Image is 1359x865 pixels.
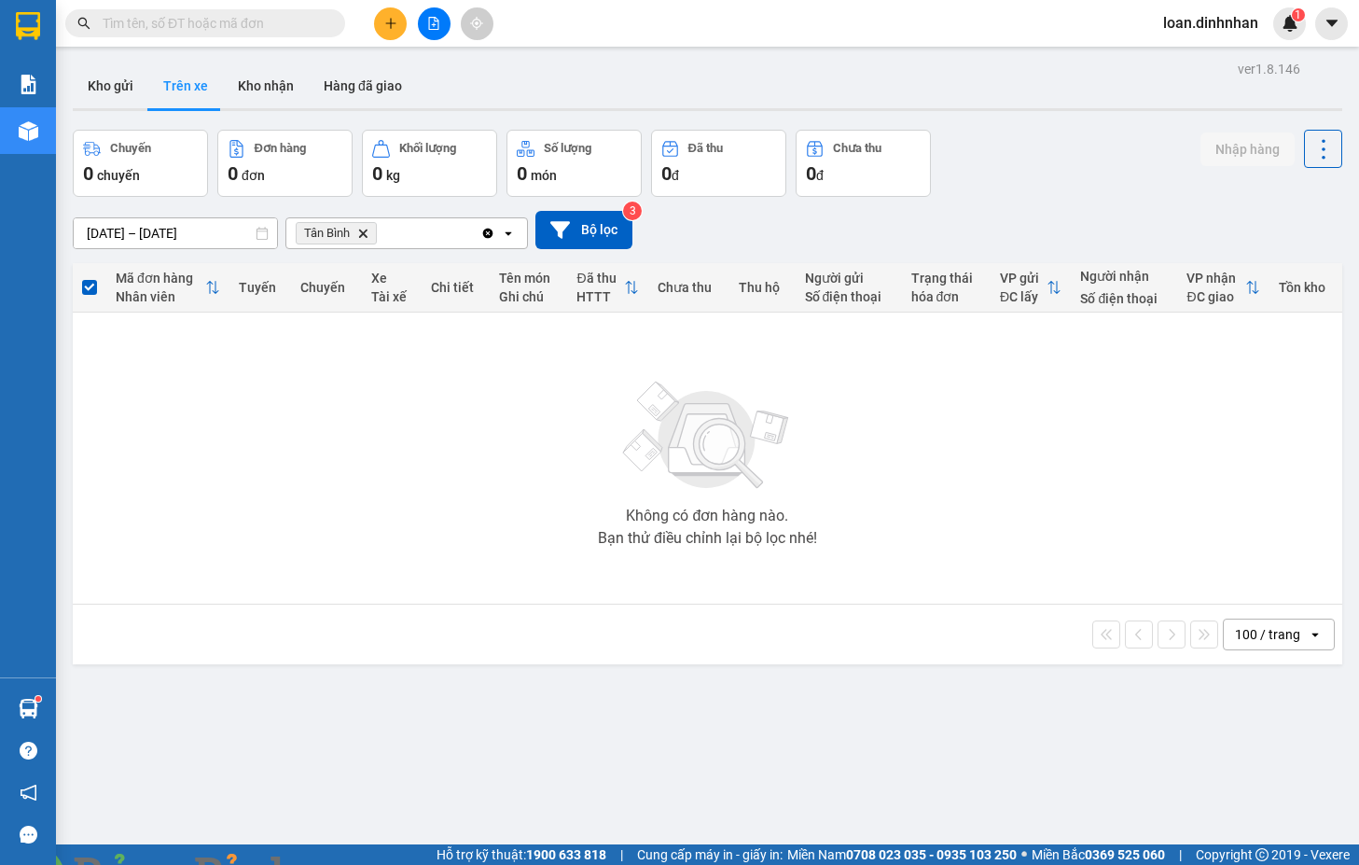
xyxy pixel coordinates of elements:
[242,168,265,183] span: đơn
[384,17,397,30] span: plus
[1238,59,1300,79] div: ver 1.8.146
[103,13,323,34] input: Tìm tên, số ĐT hoặc mã đơn
[1200,133,1295,166] button: Nhập hàng
[228,162,238,185] span: 0
[371,289,412,304] div: Tài xế
[357,228,368,239] svg: Delete
[651,130,786,197] button: Đã thu0đ
[431,280,480,295] div: Chi tiết
[223,63,309,108] button: Kho nhận
[470,17,483,30] span: aim
[374,7,407,40] button: plus
[73,63,148,108] button: Kho gửi
[19,75,38,94] img: solution-icon
[110,142,151,155] div: Chuyến
[626,509,788,523] div: Không có đơn hàng nào.
[371,271,412,286] div: Xe
[19,699,38,719] img: warehouse-icon
[1235,625,1300,644] div: 100 / trang
[1292,8,1305,21] sup: 1
[805,289,893,304] div: Số điện thoại
[148,63,223,108] button: Trên xe
[526,847,606,862] strong: 1900 633 818
[1282,15,1298,32] img: icon-new-feature
[1021,851,1027,858] span: ⚪️
[399,142,456,155] div: Khối lượng
[381,224,382,243] input: Selected Tân Bình.
[296,222,377,244] span: Tân Bình, close by backspace
[911,271,981,286] div: Trạng thái
[309,63,417,108] button: Hàng đã giao
[576,289,624,304] div: HTTT
[806,162,816,185] span: 0
[1308,627,1323,642] svg: open
[1315,7,1348,40] button: caret-down
[1295,8,1301,21] span: 1
[598,531,817,546] div: Bạn thử điều chỉnh lại bộ lọc nhé!
[517,162,527,185] span: 0
[991,263,1072,313] th: Toggle SortBy
[97,168,140,183] span: chuyến
[1177,263,1269,313] th: Toggle SortBy
[567,263,648,313] th: Toggle SortBy
[19,121,38,141] img: warehouse-icon
[74,218,277,248] input: Select a date range.
[1148,11,1273,35] span: loan.dinhnhan
[106,263,229,313] th: Toggle SortBy
[20,826,37,844] span: message
[1085,847,1165,862] strong: 0369 525 060
[620,844,623,865] span: |
[535,211,632,249] button: Bộ lọc
[480,226,495,241] svg: Clear all
[461,7,493,40] button: aim
[300,280,352,295] div: Chuyến
[1000,289,1047,304] div: ĐC lấy
[1279,280,1333,295] div: Tồn kho
[846,847,1017,862] strong: 0708 023 035 - 0935 103 250
[501,226,516,241] svg: open
[1032,844,1165,865] span: Miền Bắc
[1324,15,1340,32] span: caret-down
[1186,271,1245,286] div: VP nhận
[1186,289,1245,304] div: ĐC giao
[116,289,205,304] div: Nhân viên
[304,226,350,241] span: Tân Bình
[1080,291,1168,306] div: Số điện thoại
[1179,844,1182,865] span: |
[658,280,720,295] div: Chưa thu
[362,130,497,197] button: Khối lượng0kg
[911,289,981,304] div: hóa đơn
[739,280,786,295] div: Thu hộ
[20,784,37,802] span: notification
[787,844,1017,865] span: Miền Nam
[83,162,93,185] span: 0
[1080,269,1168,284] div: Người nhận
[427,17,440,30] span: file-add
[816,168,824,183] span: đ
[805,271,893,286] div: Người gửi
[372,162,382,185] span: 0
[614,370,800,501] img: svg+xml;base64,PHN2ZyBjbGFzcz0ibGlzdC1wbHVnX19zdmciIHhtbG5zPSJodHRwOi8vd3d3LnczLm9yZy8yMDAwL3N2Zy...
[1000,271,1047,286] div: VP gửi
[20,742,37,760] span: question-circle
[255,142,306,155] div: Đơn hàng
[833,142,881,155] div: Chưa thu
[386,168,400,183] span: kg
[623,202,642,220] sup: 3
[1255,848,1269,861] span: copyright
[506,130,642,197] button: Số lượng0món
[217,130,353,197] button: Đơn hàng0đơn
[544,142,591,155] div: Số lượng
[116,271,205,286] div: Mã đơn hàng
[576,271,624,286] div: Đã thu
[499,289,558,304] div: Ghi chú
[661,162,672,185] span: 0
[688,142,723,155] div: Đã thu
[637,844,783,865] span: Cung cấp máy in - giấy in:
[531,168,557,183] span: món
[239,280,283,295] div: Tuyến
[437,844,606,865] span: Hỗ trợ kỹ thuật:
[796,130,931,197] button: Chưa thu0đ
[73,130,208,197] button: Chuyến0chuyến
[418,7,451,40] button: file-add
